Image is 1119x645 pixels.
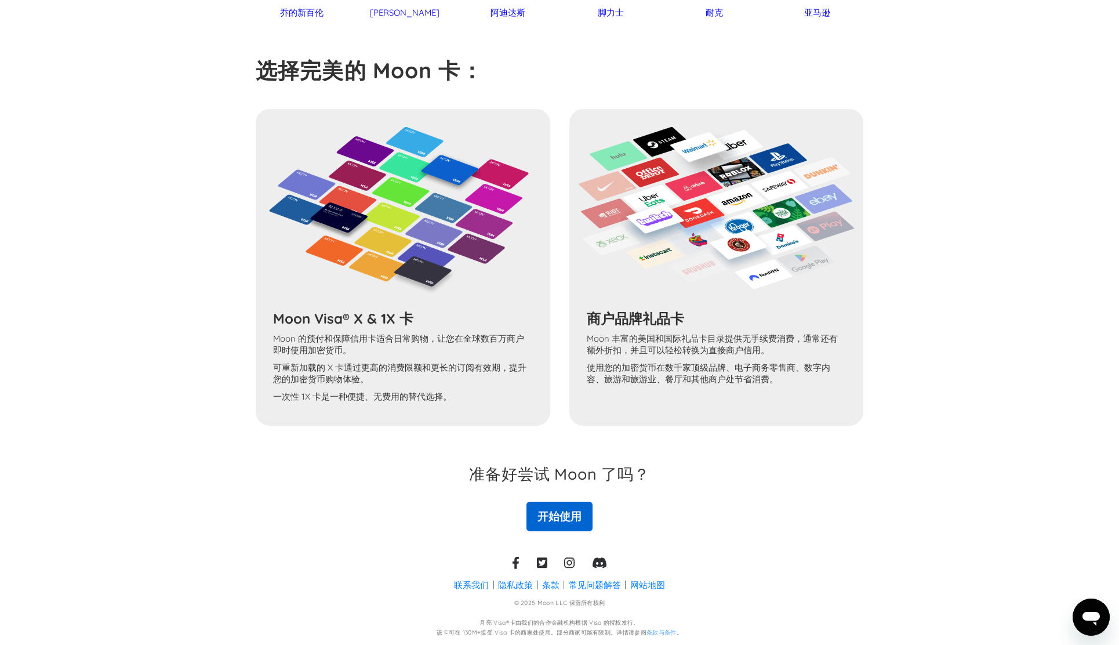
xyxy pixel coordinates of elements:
[537,509,582,523] font: 开始使用
[498,579,533,591] a: 隐私政策
[587,310,684,327] font: 商户品牌礼品卡
[514,599,605,607] font: © 2025 Moon LLC 保留所有权利
[630,579,665,590] font: 网站地图
[587,362,830,385] font: 使用您的加密货币在数千家顶级品牌、电子商务零售商、数字内容、旅游和旅游业、餐厅和其他商户处节省消费。
[370,7,439,18] font: [PERSON_NAME]
[491,7,525,18] font: 阿迪达斯
[587,333,838,356] font: Moon 丰富的美国和国际礼品卡目录提供无手续费消费，通常还有额外折扣，并且可以轻松转换为直接商户信用。
[569,579,621,590] font: 常见问题解答
[542,579,559,590] font: 条款
[598,7,624,18] font: 脚力士
[569,579,621,591] a: 常见问题解答
[542,579,559,591] a: 条款
[469,464,649,484] font: 准备好尝试 Moon 了吗？
[454,579,489,591] a: 联系我们
[280,7,324,18] font: 乔的新百伦
[437,629,682,636] font: 该卡可在 130M+接受 Visa 卡的商家处使用。部分商家可能有限制。详情请参阅 。
[630,579,665,591] a: 网站地图
[706,7,723,18] font: 耐克
[526,502,592,531] a: 开始使用
[498,579,533,590] font: 隐私政策
[804,7,830,18] font: 亚马逊
[1073,599,1110,636] iframe: 启动消息传送窗口的按钮
[454,579,489,590] font: 联系我们
[646,629,677,636] a: 条款与条件
[479,619,639,626] font: 月亮 Visa®卡由我们的合作金融机构根据 Visa 的授权发行。
[256,57,483,84] font: 选择完美的 Moon 卡：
